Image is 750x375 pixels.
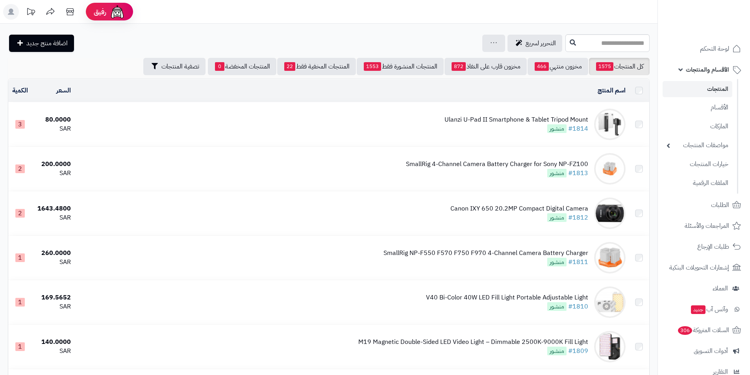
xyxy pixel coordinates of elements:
[56,86,71,95] a: السعر
[526,39,556,48] span: التحرير لسريع
[711,200,729,211] span: الطلبات
[383,249,588,258] div: SmallRig NP-F550 F570 F750 F970 4-Channel Camera Battery Charger
[15,253,25,262] span: 1
[663,39,745,58] a: لوحة التحكم
[277,58,356,75] a: المنتجات المخفية فقط22
[9,35,74,52] a: اضافة منتج جديد
[547,302,567,311] span: منشور
[594,331,626,362] img: M19 Magnetic Double-Sided LED Video Light – Dimmable 2500K-9000K Fill Light
[598,86,626,95] a: اسم المنتج
[696,6,743,22] img: logo-2.png
[686,64,729,75] span: الأقسام والمنتجات
[678,326,693,335] span: 306
[15,298,25,307] span: 1
[35,347,71,356] div: SAR
[596,62,613,71] span: 1575
[406,160,588,169] div: SmallRig 4-Channel Camera Battery Charger for Sony NP-FZ100
[444,58,527,75] a: مخزون قارب على النفاذ872
[452,62,466,71] span: 872
[663,321,745,340] a: السلات المتروكة306
[663,258,745,277] a: إشعارات التحويلات البنكية
[143,58,206,75] button: تصفية المنتجات
[685,220,729,231] span: المراجعات والأسئلة
[426,293,588,302] div: V40 Bi-Color 40W LED Fill Light Portable Adjustable Light
[568,124,588,133] a: #1814
[694,345,728,357] span: أدوات التسويق
[690,304,728,315] span: وآتس آب
[208,58,276,75] a: المنتجات المخفضة0
[547,169,567,177] span: منشور
[357,58,444,75] a: المنتجات المنشورة فقط1553
[663,118,732,135] a: الماركات
[568,302,588,311] a: #1810
[535,62,549,71] span: 466
[15,209,25,218] span: 2
[547,258,567,266] span: منشور
[35,338,71,347] div: 140.0000
[35,124,71,133] div: SAR
[697,241,729,252] span: طلبات الإرجاع
[663,342,745,360] a: أدوات التسويق
[35,115,71,124] div: 80.0000
[663,196,745,214] a: الطلبات
[358,338,588,347] div: M19 Magnetic Double-Sided LED Video Light – Dimmable 2500K-9000K Fill Light
[35,293,71,302] div: 169.5652
[663,300,745,319] a: وآتس آبجديد
[568,346,588,356] a: #1809
[547,213,567,222] span: منشور
[663,156,732,173] a: خيارات المنتجات
[21,4,41,22] a: تحديثات المنصة
[35,204,71,213] div: 1643.4800
[594,198,626,229] img: Canon IXY 650 20.2MP Compact Digital Camera
[35,249,71,258] div: 260.0000
[284,62,295,71] span: 22
[669,262,729,273] span: إشعارات التحويلات البنكية
[589,58,650,75] a: كل المنتجات1575
[700,43,729,54] span: لوحة التحكم
[15,164,25,173] span: 2
[547,124,567,133] span: منشور
[594,286,626,318] img: V40 Bi-Color 40W LED Fill Light Portable Adjustable Light
[663,237,745,256] a: طلبات الإرجاع
[161,62,199,71] span: تصفية المنتجات
[35,258,71,267] div: SAR
[15,120,25,129] span: 3
[15,342,25,351] span: 1
[594,153,626,185] img: SmallRig 4-Channel Camera Battery Charger for Sony NP-FZ100
[663,99,732,116] a: الأقسام
[663,175,732,192] a: الملفات الرقمية
[568,213,588,222] a: #1812
[663,279,745,298] a: العملاء
[547,347,567,355] span: منشور
[713,283,728,294] span: العملاء
[677,325,729,336] span: السلات المتروكة
[364,62,381,71] span: 1553
[691,305,706,314] span: جديد
[215,62,224,71] span: 0
[35,160,71,169] div: 200.0000
[109,4,125,20] img: ai-face.png
[12,86,28,95] a: الكمية
[568,257,588,267] a: #1811
[663,81,732,97] a: المنتجات
[594,242,626,273] img: SmallRig NP-F550 F570 F750 F970 4-Channel Camera Battery Charger
[568,168,588,178] a: #1813
[444,115,588,124] div: Ulanzi U-Pad II Smartphone & Tablet Tripod Mount
[507,35,562,52] a: التحرير لسريع
[663,137,732,154] a: مواصفات المنتجات
[594,109,626,140] img: Ulanzi U-Pad II Smartphone & Tablet Tripod Mount
[35,169,71,178] div: SAR
[94,7,106,17] span: رفيق
[450,204,588,213] div: Canon IXY 650 20.2MP Compact Digital Camera
[35,302,71,311] div: SAR
[528,58,588,75] a: مخزون منتهي466
[35,213,71,222] div: SAR
[663,216,745,235] a: المراجعات والأسئلة
[26,39,68,48] span: اضافة منتج جديد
